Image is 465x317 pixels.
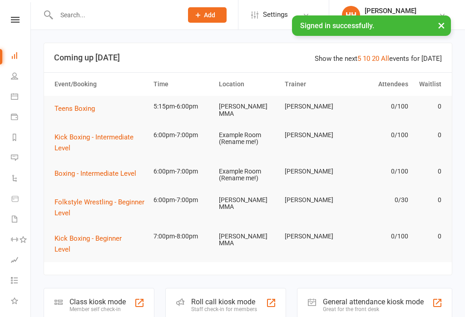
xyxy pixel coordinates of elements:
[54,103,101,114] button: Teens Boxing
[281,161,346,182] td: [PERSON_NAME]
[54,168,143,179] button: Boxing - Intermediate Level
[281,96,346,117] td: [PERSON_NAME]
[54,234,122,253] span: Kick Boxing - Beginner Level
[281,73,346,96] th: Trainer
[363,54,370,63] a: 10
[149,73,215,96] th: Time
[412,124,445,146] td: 0
[69,306,126,312] div: Member self check-in
[188,7,227,23] button: Add
[412,226,445,247] td: 0
[11,46,31,67] a: Dashboard
[215,73,281,96] th: Location
[11,108,31,128] a: Payments
[69,297,126,306] div: Class kiosk mode
[54,133,134,152] span: Kick Boxing - Intermediate Level
[54,233,145,255] button: Kick Boxing - Beginner Level
[215,189,281,218] td: [PERSON_NAME] MMA
[346,73,412,96] th: Attendees
[11,189,31,210] a: Product Sales
[149,226,215,247] td: 7:00pm-8:00pm
[323,297,424,306] div: General attendance kiosk mode
[346,96,412,117] td: 0/100
[381,54,389,63] a: All
[11,87,31,108] a: Calendar
[263,5,288,25] span: Settings
[433,15,450,35] button: ×
[54,169,136,178] span: Boxing - Intermediate Level
[323,306,424,312] div: Great for the front desk
[149,161,215,182] td: 6:00pm-7:00pm
[346,161,412,182] td: 0/100
[357,54,361,63] a: 5
[204,11,215,19] span: Add
[54,198,144,217] span: Folkstyle Wrestling - Beginner Level
[54,9,176,21] input: Search...
[54,53,442,62] h3: Coming up [DATE]
[215,96,281,124] td: [PERSON_NAME] MMA
[11,251,31,271] a: Assessments
[346,226,412,247] td: 0/100
[54,132,145,154] button: Kick Boxing - Intermediate Level
[281,189,346,211] td: [PERSON_NAME]
[191,306,257,312] div: Staff check-in for members
[11,292,31,312] a: What's New
[315,53,442,64] div: Show the next events for [DATE]
[215,161,281,189] td: Example Room (Rename me!)
[281,226,346,247] td: [PERSON_NAME]
[50,73,149,96] th: Event/Booking
[346,124,412,146] td: 0/100
[372,54,379,63] a: 20
[149,124,215,146] td: 6:00pm-7:00pm
[365,15,430,23] div: [PERSON_NAME] MMA
[11,67,31,87] a: People
[346,189,412,211] td: 0/30
[342,6,360,24] div: HH
[54,104,95,113] span: Teens Boxing
[215,124,281,153] td: Example Room (Rename me!)
[149,96,215,117] td: 5:15pm-6:00pm
[11,128,31,149] a: Reports
[149,189,215,211] td: 6:00pm-7:00pm
[300,21,374,30] span: Signed in successfully.
[412,161,445,182] td: 0
[412,73,445,96] th: Waitlist
[412,189,445,211] td: 0
[215,226,281,254] td: [PERSON_NAME] MMA
[191,297,257,306] div: Roll call kiosk mode
[412,96,445,117] td: 0
[365,7,430,15] div: [PERSON_NAME]
[54,197,145,218] button: Folkstyle Wrestling - Beginner Level
[281,124,346,146] td: [PERSON_NAME]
